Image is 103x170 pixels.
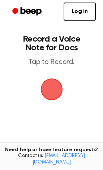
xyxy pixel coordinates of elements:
p: Tap to Record. [13,58,90,67]
a: [EMAIL_ADDRESS][DOMAIN_NAME] [33,153,85,165]
h1: Record a Voice Note for Docs [13,35,90,52]
img: Beep Logo [41,78,63,100]
a: Log in [64,3,96,21]
span: Contact us [4,153,99,166]
a: Beep [7,5,48,19]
